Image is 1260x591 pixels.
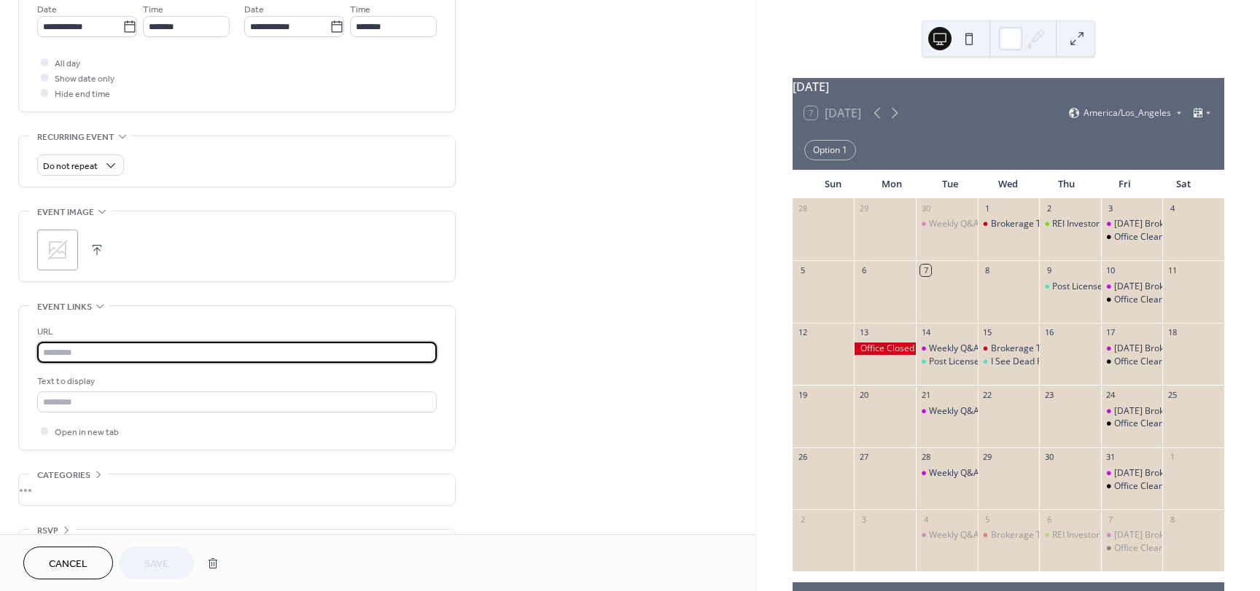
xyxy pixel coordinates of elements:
div: REI Investor Meeting [1039,529,1101,541]
div: [DATE] Brokerage Trainings [1114,343,1228,355]
div: Brokerage Team Meeting [978,218,1040,230]
span: Time [143,2,163,17]
div: 16 [1043,327,1054,338]
span: Cancel [49,557,87,572]
div: Office Cleaning [1101,294,1163,306]
div: Office Cleaning [1101,480,1163,493]
span: America/Los_Angeles [1084,109,1171,117]
div: Office Cleaning [1101,542,1163,555]
div: Office Cleaning [1101,231,1163,243]
div: Tue [921,170,979,199]
div: Sat [1154,170,1213,199]
div: Office Cleaning [1114,418,1176,430]
div: Weekly Q&A [916,218,978,230]
div: ••• [19,474,455,505]
div: Office Cleaning [1101,356,1163,368]
button: Cancel [23,547,113,579]
span: Recurring event [37,130,114,145]
div: Option 1 [804,140,856,160]
div: 4 [1167,203,1178,214]
div: Office Cleaning [1114,356,1176,368]
div: [DATE] Brokerage Trainings [1114,529,1228,541]
div: 30 [1043,452,1054,463]
div: 10 [1105,265,1116,275]
div: Post License Course: POST001 [1052,281,1175,293]
div: Post License Course: POST001 [1039,281,1101,293]
div: [DATE] Brokerage Trainings [1114,218,1228,230]
div: 11 [1167,265,1178,275]
div: Office Cleaning [1101,418,1163,430]
span: Date [244,2,264,17]
span: Date [37,2,57,17]
div: 9 [1043,265,1054,275]
div: 2 [1043,203,1054,214]
span: Categories [37,468,90,483]
div: Weekly Q&A [916,529,978,541]
div: 8 [982,265,993,275]
div: REI Investor Meeting [1052,218,1135,230]
div: ••• [19,530,455,560]
div: 25 [1167,389,1178,400]
div: 7 [1105,514,1116,525]
div: [DATE] [793,78,1224,95]
div: 23 [1043,389,1054,400]
span: All day [55,56,80,71]
div: 1 [1167,452,1178,463]
div: Friday Brokerage Trainings [1101,529,1163,541]
div: Friday Brokerage Trainings [1101,281,1163,293]
div: 6 [858,265,869,275]
div: 7 [920,265,931,275]
div: 18 [1167,327,1178,338]
div: 3 [1105,203,1116,214]
div: URL [37,324,434,340]
div: Office Closed - Columbus Day [854,343,916,355]
div: Sun [804,170,863,199]
span: RSVP [37,523,58,539]
div: REI Investor Meeting [1039,218,1101,230]
div: 22 [982,389,993,400]
div: ; [37,230,78,270]
div: 31 [1105,452,1116,463]
div: 6 [1043,514,1054,525]
div: 12 [797,327,808,338]
div: Weekly Q&A [929,405,979,418]
div: Post License Course: POST003 [916,356,978,368]
div: Friday Brokerage Trainings [1101,467,1163,480]
span: Time [350,2,370,17]
div: 29 [982,452,993,463]
div: Weekly Q&A [916,405,978,418]
span: Open in new tab [55,425,119,440]
div: Mon [863,170,921,199]
div: Friday Brokerage Trainings [1101,218,1163,230]
div: 28 [920,452,931,463]
div: Fri [1096,170,1154,199]
div: [DATE] Brokerage Trainings [1114,467,1228,480]
div: I See Dead People - 2 ID CE Credits [978,356,1040,368]
span: Show date only [55,71,114,87]
div: Weekly Q&A [916,467,978,480]
div: Text to display [37,374,434,389]
div: Weekly Q&A [929,529,979,541]
div: 21 [920,389,931,400]
div: Brokerage Team Meeting [991,218,1095,230]
div: 28 [797,203,808,214]
div: 15 [982,327,993,338]
div: Brokerage Team Meeting [991,343,1095,355]
span: Event image [37,205,94,220]
div: Brokerage Team Meeting [978,343,1040,355]
div: Office Cleaning [1114,542,1176,555]
div: 2 [797,514,808,525]
div: Wed [979,170,1038,199]
div: Post License Course: POST003 [929,356,1052,368]
div: 3 [858,514,869,525]
div: Office Cleaning [1114,480,1176,493]
div: 5 [797,265,808,275]
span: Hide end time [55,87,110,102]
div: [DATE] Brokerage Trainings [1114,405,1228,418]
div: I See Dead People - 2 ID CE Credits [991,356,1132,368]
div: Weekly Q&A [929,218,979,230]
div: 29 [858,203,869,214]
div: 8 [1167,514,1178,525]
span: Event links [37,300,92,315]
div: 4 [920,514,931,525]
